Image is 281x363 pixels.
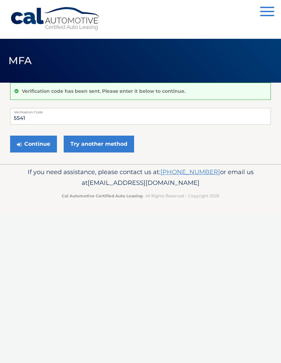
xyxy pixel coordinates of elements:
[10,192,271,199] p: - All Rights Reserved - Copyright 2025
[64,136,134,152] a: Try another method
[8,54,32,67] span: MFA
[10,7,101,31] a: Cal Automotive
[22,88,185,94] p: Verification code has been sent. Please enter it below to continue.
[88,179,199,187] span: [EMAIL_ADDRESS][DOMAIN_NAME]
[10,108,271,125] input: Verification Code
[10,136,57,152] button: Continue
[62,193,143,198] strong: Cal Automotive Certified Auto Leasing
[10,167,271,188] p: If you need assistance, please contact us at: or email us at
[160,168,220,176] a: [PHONE_NUMBER]
[260,7,274,18] button: Menu
[10,108,271,113] label: Verification Code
